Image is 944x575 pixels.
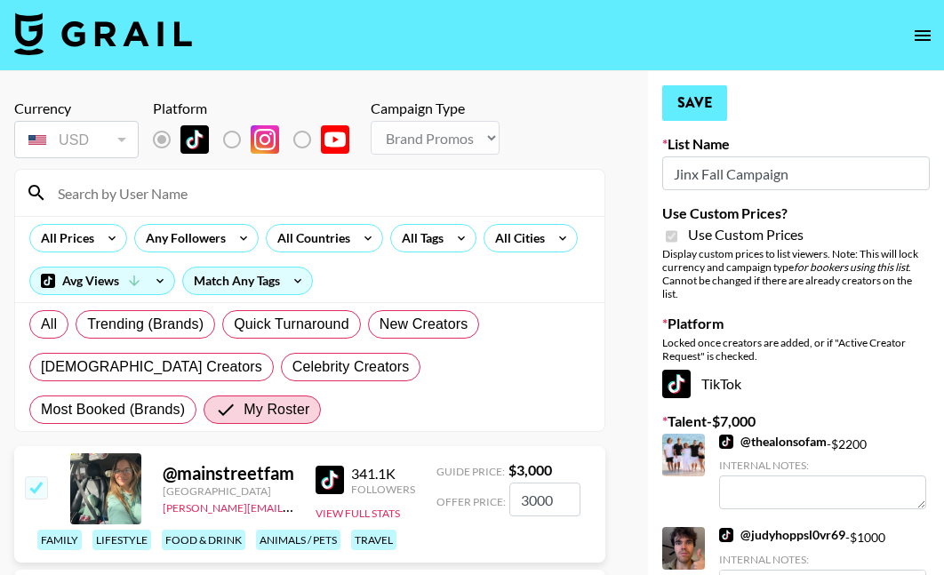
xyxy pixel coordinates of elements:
[30,225,98,252] div: All Prices
[662,370,691,398] img: TikTok
[719,435,733,449] img: TikTok
[162,530,245,550] div: food & drink
[183,268,312,294] div: Match Any Tags
[662,315,930,332] label: Platform
[351,465,415,483] div: 341.1K
[163,462,294,484] div: @ mainstreetfam
[267,225,354,252] div: All Countries
[251,125,279,154] img: Instagram
[47,179,594,207] input: Search by User Name
[509,483,580,516] input: 3,000
[18,124,135,156] div: USD
[662,204,930,222] label: Use Custom Prices?
[37,530,82,550] div: family
[163,498,426,515] a: [PERSON_NAME][EMAIL_ADDRESS][DOMAIN_NAME]
[14,117,139,162] div: Currency is locked to USD
[688,226,804,244] span: Use Custom Prices
[391,225,447,252] div: All Tags
[662,370,930,398] div: TikTok
[316,507,400,520] button: View Full Stats
[719,553,926,566] div: Internal Notes:
[719,459,926,472] div: Internal Notes:
[41,356,262,378] span: [DEMOGRAPHIC_DATA] Creators
[662,336,930,363] div: Locked once creators are added, or if "Active Creator Request" is checked.
[292,356,410,378] span: Celebrity Creators
[662,412,930,430] label: Talent - $ 7,000
[41,314,57,335] span: All
[662,135,930,153] label: List Name
[87,314,204,335] span: Trending (Brands)
[351,483,415,496] div: Followers
[719,434,926,509] div: - $ 2200
[153,121,364,158] div: List locked to TikTok.
[380,314,468,335] span: New Creators
[234,314,349,335] span: Quick Turnaround
[719,527,845,543] a: @judyhoppsl0vr69
[371,100,500,117] div: Campaign Type
[41,399,185,420] span: Most Booked (Brands)
[351,530,396,550] div: travel
[256,530,340,550] div: animals / pets
[180,125,209,154] img: TikTok
[135,225,229,252] div: Any Followers
[321,125,349,154] img: YouTube
[92,530,151,550] div: lifestyle
[316,466,344,494] img: TikTok
[794,260,908,274] em: for bookers using this list
[719,434,827,450] a: @thealonsofam
[484,225,548,252] div: All Cities
[662,85,727,121] button: Save
[14,100,139,117] div: Currency
[508,461,552,478] strong: $ 3,000
[719,528,733,542] img: TikTok
[30,268,174,294] div: Avg Views
[905,18,940,53] button: open drawer
[436,465,505,478] span: Guide Price:
[163,484,294,498] div: [GEOGRAPHIC_DATA]
[436,495,506,508] span: Offer Price:
[14,12,192,55] img: Grail Talent
[662,247,930,300] div: Display custom prices to list viewers. Note: This will lock currency and campaign type . Cannot b...
[244,399,309,420] span: My Roster
[153,100,364,117] div: Platform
